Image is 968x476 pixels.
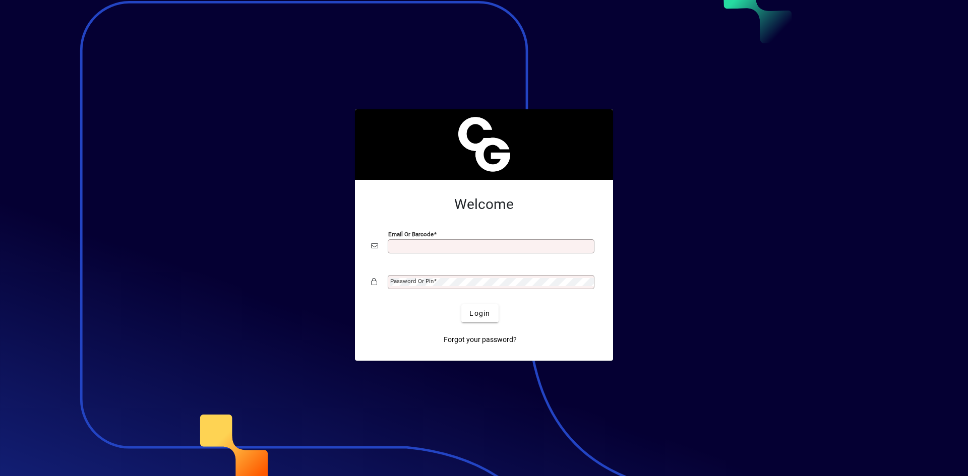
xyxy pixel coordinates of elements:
button: Login [461,304,498,322]
span: Forgot your password? [444,334,517,345]
span: Login [469,308,490,319]
mat-label: Email or Barcode [388,231,434,238]
h2: Welcome [371,196,597,213]
a: Forgot your password? [440,330,521,349]
mat-label: Password or Pin [390,278,434,285]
